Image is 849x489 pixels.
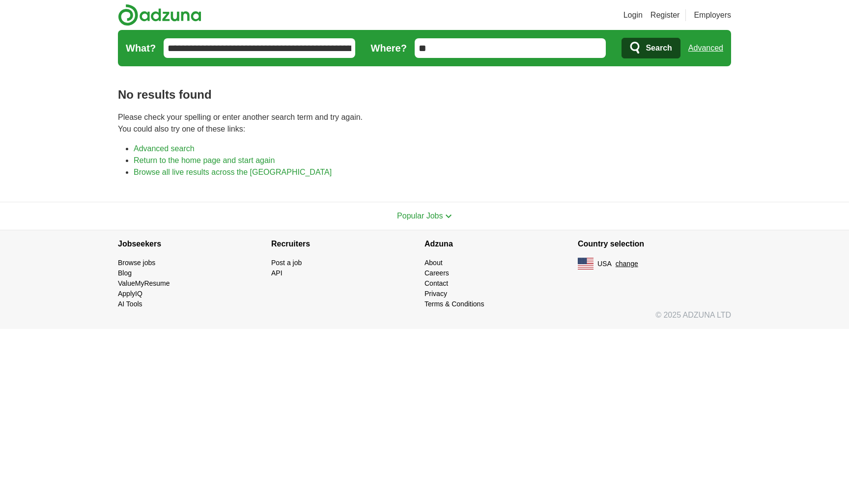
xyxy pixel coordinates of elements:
a: Register [651,9,680,21]
a: Terms & Conditions [424,300,484,308]
a: Privacy [424,290,447,298]
a: API [271,269,283,277]
h1: No results found [118,86,731,104]
img: US flag [578,258,594,270]
label: What? [126,41,156,55]
button: change [616,259,638,269]
a: Browse jobs [118,259,155,267]
a: Browse all live results across the [GEOGRAPHIC_DATA] [134,168,332,176]
p: Please check your spelling or enter another search term and try again. You could also try one of ... [118,111,731,135]
a: ApplyIQ [118,290,142,298]
h4: Country selection [578,230,731,258]
a: About [424,259,443,267]
a: Advanced search [134,144,195,153]
img: Adzuna logo [118,4,201,26]
a: Advanced [688,38,723,58]
a: Blog [118,269,132,277]
span: Popular Jobs [397,212,443,220]
a: Post a job [271,259,302,267]
button: Search [622,38,680,58]
a: Employers [694,9,731,21]
div: © 2025 ADZUNA LTD [110,309,739,329]
a: Careers [424,269,449,277]
img: toggle icon [445,214,452,218]
a: AI Tools [118,300,142,308]
a: Return to the home page and start again [134,156,275,164]
span: Search [646,38,672,58]
a: Contact [424,279,448,287]
a: ValueMyResume [118,279,170,287]
span: USA [597,259,612,269]
a: Login [623,9,643,21]
label: Where? [371,41,407,55]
